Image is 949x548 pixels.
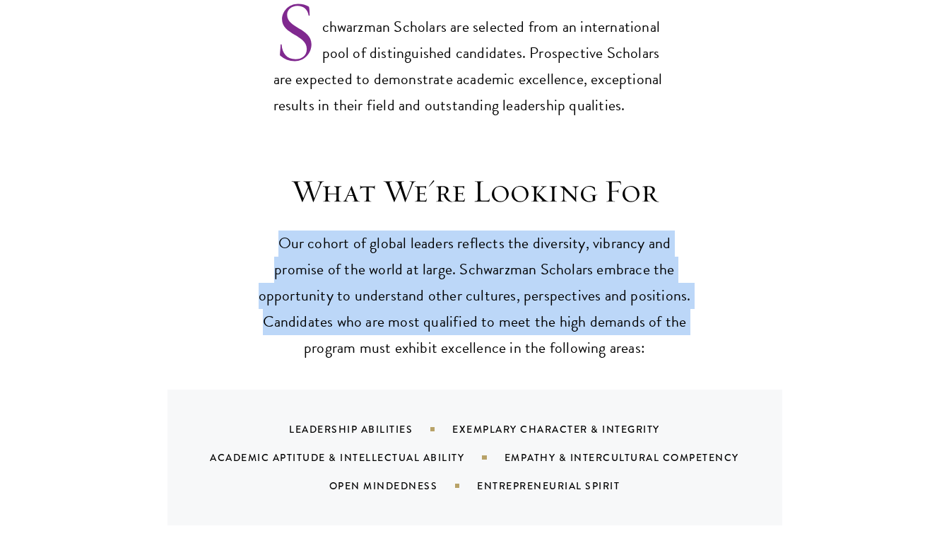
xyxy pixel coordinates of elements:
div: Entrepreneurial Spirit [477,479,655,493]
div: Open Mindedness [329,479,478,493]
div: Leadership Abilities [289,422,452,436]
div: Exemplary Character & Integrity [452,422,695,436]
p: Our cohort of global leaders reflects the diversity, vibrancy and promise of the world at large. ... [256,231,694,361]
h3: What We're Looking For [256,172,694,211]
div: Academic Aptitude & Intellectual Ability [210,450,504,465]
div: Empathy & Intercultural Competency [505,450,774,465]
